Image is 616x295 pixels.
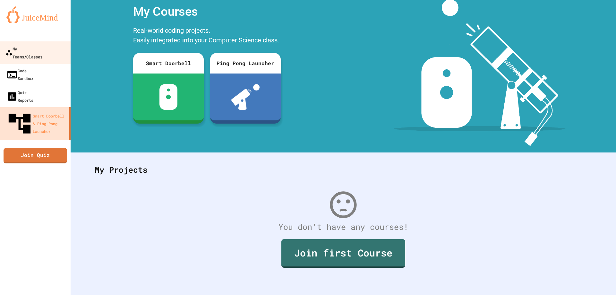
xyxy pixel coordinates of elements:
[88,221,598,233] div: You don't have any courses!
[130,24,284,48] div: Real-world coding projects. Easily integrated into your Computer Science class.
[88,157,598,182] div: My Projects
[4,148,67,163] a: Join Quiz
[6,89,33,104] div: Quiz Reports
[281,239,405,268] a: Join first Course
[6,67,33,82] div: Code Sandbox
[6,110,67,137] div: Smart Doorbell & Ping Pong Launcher
[159,84,178,110] img: sdb-white.svg
[231,84,260,110] img: ppl-with-ball.png
[6,6,64,23] img: logo-orange.svg
[5,45,42,60] div: My Teams/Classes
[210,53,281,74] div: Ping Pong Launcher
[133,53,204,74] div: Smart Doorbell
